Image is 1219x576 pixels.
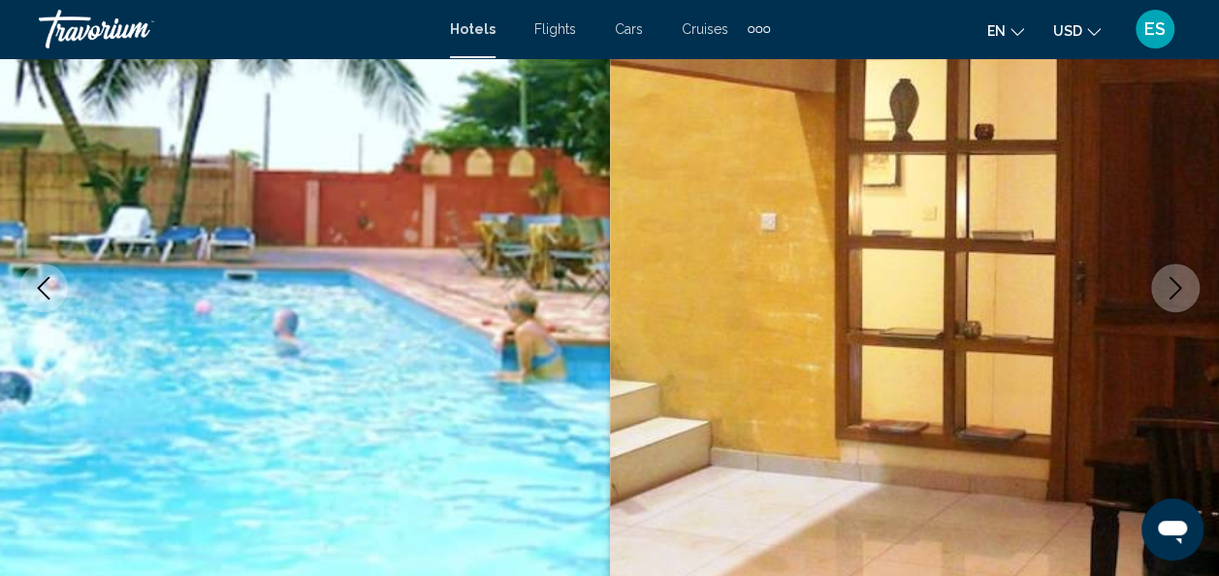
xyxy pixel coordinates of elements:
a: Cruises [682,21,728,37]
iframe: Button to launch messaging window [1141,498,1203,560]
span: en [987,23,1006,39]
a: Flights [534,21,576,37]
span: ES [1144,19,1166,39]
button: Previous image [19,264,68,312]
span: USD [1053,23,1082,39]
a: Hotels [450,21,496,37]
a: Travorium [39,10,431,48]
a: Cars [615,21,643,37]
button: Extra navigation items [748,14,770,45]
button: Change currency [1053,16,1101,45]
button: User Menu [1130,9,1180,49]
button: Change language [987,16,1024,45]
button: Next image [1151,264,1200,312]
